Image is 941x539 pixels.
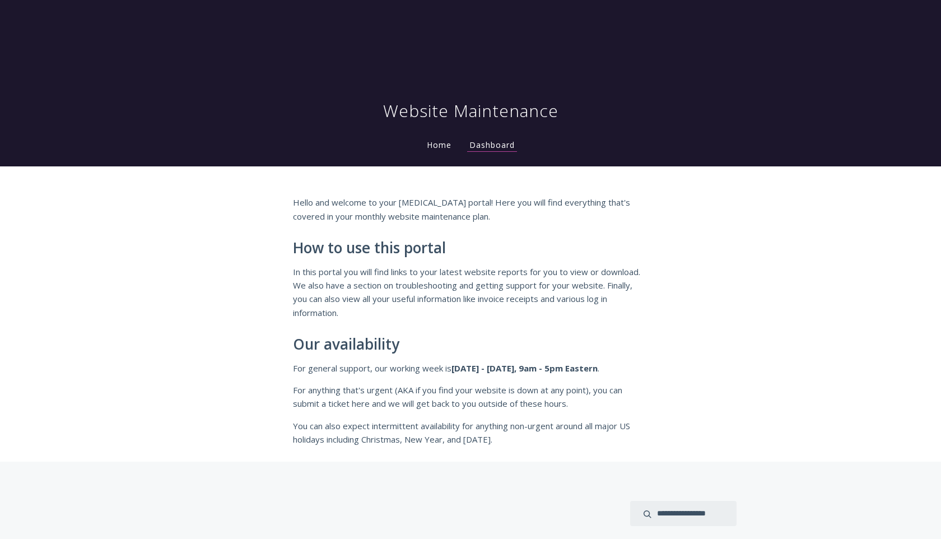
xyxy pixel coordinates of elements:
[293,361,648,375] p: For general support, our working week is .
[293,336,648,353] h2: Our availability
[451,363,598,374] strong: [DATE] - [DATE], 9am - 5pm Eastern
[630,501,737,526] input: search input
[293,240,648,257] h2: How to use this portal
[425,140,454,150] a: Home
[467,140,517,152] a: Dashboard
[293,383,648,411] p: For anything that's urgent (AKA if you find your website is down at any point), you can submit a ...
[293,265,648,320] p: In this portal you will find links to your latest website reports for you to view or download. We...
[293,196,648,223] p: Hello and welcome to your [MEDICAL_DATA] portal! Here you will find everything that's covered in ...
[293,419,648,447] p: You can also expect intermittent availability for anything non-urgent around all major US holiday...
[383,100,558,122] h1: Website Maintenance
